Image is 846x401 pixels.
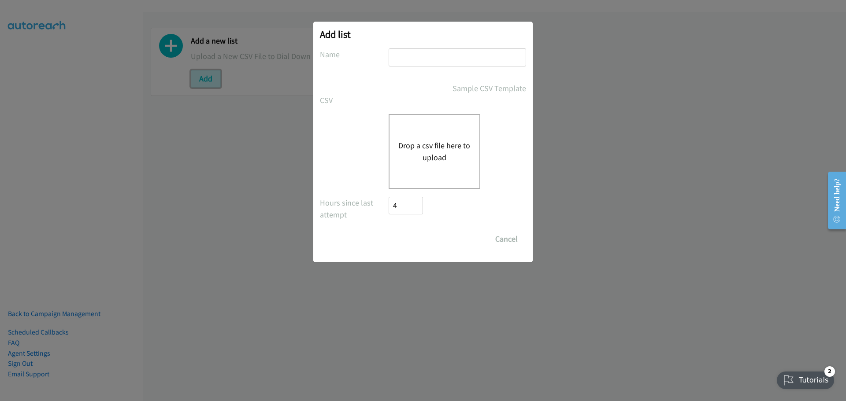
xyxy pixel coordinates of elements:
button: Drop a csv file here to upload [398,140,471,163]
label: Hours since last attempt [320,197,389,221]
iframe: Checklist [772,363,839,394]
h2: Add list [320,28,526,40]
label: Name [320,48,389,60]
label: CSV [320,94,389,106]
a: Sample CSV Template [453,82,526,94]
button: Cancel [487,230,526,248]
iframe: Resource Center [820,166,846,235]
